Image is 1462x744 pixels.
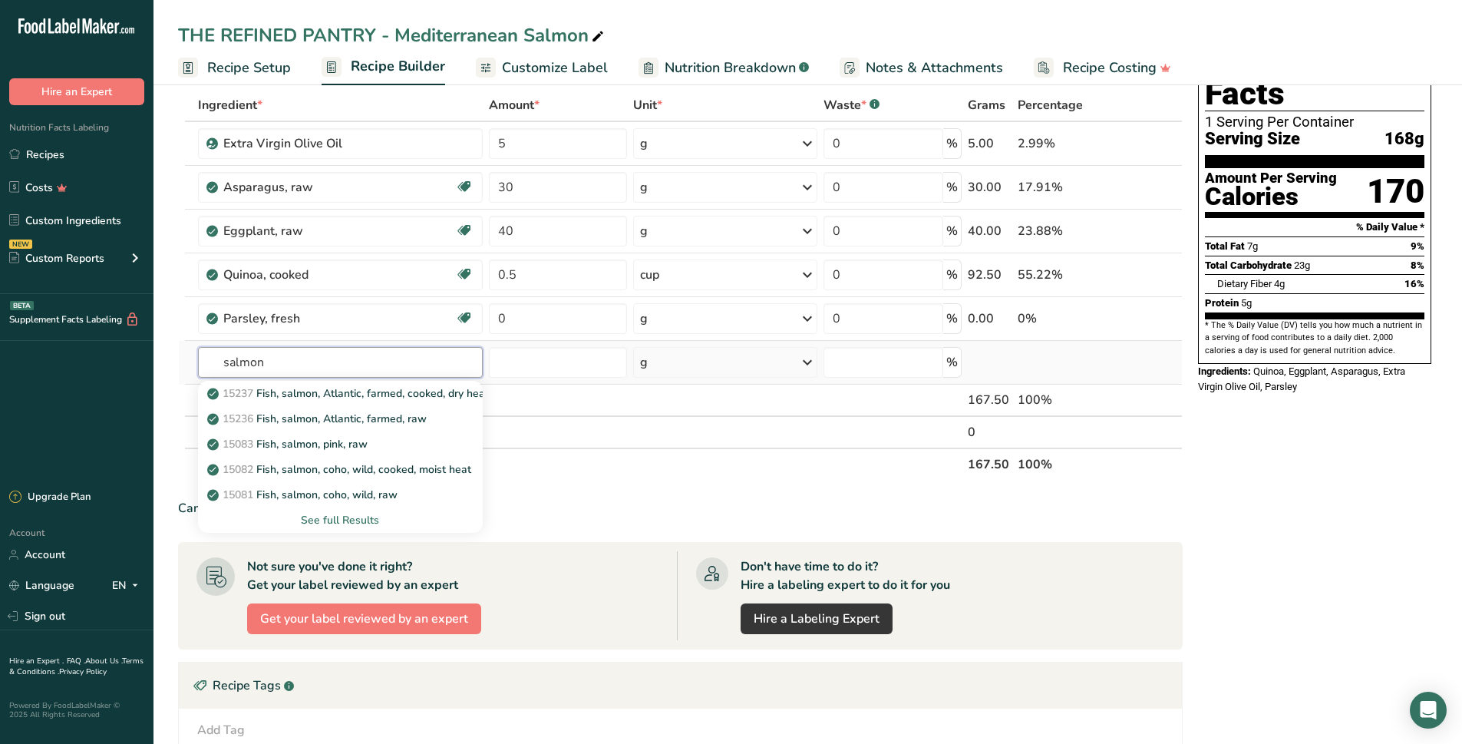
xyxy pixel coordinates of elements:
th: Net Totals [195,448,965,480]
span: Serving Size [1205,130,1300,149]
div: g [640,222,648,240]
a: Recipe Builder [322,49,445,86]
a: Recipe Costing [1034,51,1171,85]
span: Protein [1205,297,1239,309]
a: Recipe Setup [178,51,291,85]
span: 7g [1247,240,1258,252]
a: 15237Fish, salmon, Atlantic, farmed, cooked, dry heat [198,381,483,406]
div: 100% [1018,391,1110,409]
div: 92.50 [968,266,1012,284]
div: 0.00 [968,309,1012,328]
span: Recipe Builder [351,56,445,77]
p: Fish, salmon, pink, raw [210,436,368,452]
a: Language [9,572,74,599]
a: Hire an Expert . [9,656,64,666]
div: Eggplant, raw [223,222,415,240]
span: Recipe Setup [207,58,291,78]
span: Percentage [1018,96,1083,114]
th: 100% [1015,448,1113,480]
div: Parsley, fresh [223,309,415,328]
div: Upgrade Plan [9,490,91,505]
a: 15236Fish, salmon, Atlantic, farmed, raw [198,406,483,432]
span: Dietary Fiber [1217,278,1272,289]
a: Notes & Attachments [840,51,1003,85]
div: 0 [968,423,1012,441]
div: g [640,178,648,197]
div: See full Results [198,508,483,533]
span: Unit [633,96,662,114]
span: 15081 [223,488,253,502]
span: 15237 [223,386,253,401]
div: Quinoa, cooked [223,266,415,284]
div: 17.91% [1018,178,1110,197]
a: 15082Fish, salmon, coho, wild, cooked, moist heat [198,457,483,482]
p: Fish, salmon, coho, wild, cooked, moist heat [210,461,471,478]
div: BETA [10,301,34,310]
span: 4g [1274,278,1285,289]
span: 16% [1404,278,1424,289]
a: FAQ . [67,656,85,666]
div: EN [112,577,144,595]
div: 30.00 [968,178,1012,197]
span: 9% [1411,240,1424,252]
div: Recipe Tags [179,663,1182,709]
span: 15082 [223,462,253,477]
a: Nutrition Breakdown [639,51,809,85]
span: Total Carbohydrate [1205,260,1292,271]
div: Waste [823,96,880,114]
div: 23.88% [1018,222,1110,240]
div: g [640,134,648,153]
span: Get your label reviewed by an expert [260,610,468,628]
a: 15081Fish, salmon, coho, wild, raw [198,482,483,508]
div: 2.99% [1018,134,1110,153]
div: Amount Per Serving [1205,171,1337,186]
div: Not sure you've done it right? Get your label reviewed by an expert [247,557,458,594]
span: 168g [1384,130,1424,149]
div: 40.00 [968,222,1012,240]
button: Get your label reviewed by an expert [247,603,481,634]
span: Total Fat [1205,240,1245,252]
th: 167.50 [965,448,1015,480]
div: cup [640,266,659,284]
div: THE REFINED PANTRY - Mediterranean Salmon [178,21,607,49]
span: Notes & Attachments [866,58,1003,78]
span: 15236 [223,412,253,426]
span: Amount [489,96,540,114]
h1: Nutrition Facts [1205,41,1424,111]
p: Fish, salmon, Atlantic, farmed, cooked, dry heat [210,385,489,402]
section: % Daily Value * [1205,218,1424,236]
a: Hire a Labeling Expert [741,603,893,634]
a: Privacy Policy [59,666,107,677]
div: g [640,353,648,372]
a: Terms & Conditions . [9,656,144,677]
span: Grams [968,96,1005,114]
div: 167.50 [968,391,1012,409]
span: 23g [1294,260,1310,271]
span: 15083 [223,437,253,451]
span: Customize Label [502,58,608,78]
div: Calories [1205,186,1337,208]
span: 5g [1241,297,1252,309]
input: Add Ingredient [198,347,483,378]
div: Add Tag [197,721,245,739]
button: Hire an Expert [9,78,144,105]
div: 1 Serving Per Container [1205,114,1424,130]
a: 15083Fish, salmon, pink, raw [198,432,483,457]
span: Recipe Costing [1063,58,1157,78]
div: Extra Virgin Olive Oil [223,134,415,153]
span: Ingredient [198,96,262,114]
a: About Us . [85,656,122,666]
span: Ingredients: [1198,365,1251,377]
div: 55.22% [1018,266,1110,284]
div: 0% [1018,309,1110,328]
span: Quinoa, Eggplant, Asparagus, Extra Virgin Olive Oil, Parsley [1198,365,1405,392]
div: 170 [1367,171,1424,212]
div: See full Results [210,512,470,528]
div: Can't find your ingredient? [178,499,1183,517]
div: 5.00 [968,134,1012,153]
span: 8% [1411,260,1424,271]
p: Fish, salmon, Atlantic, farmed, raw [210,411,427,427]
div: Asparagus, raw [223,178,415,197]
div: Custom Reports [9,250,104,266]
div: Don't have time to do it? Hire a labeling expert to do it for you [741,557,950,594]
